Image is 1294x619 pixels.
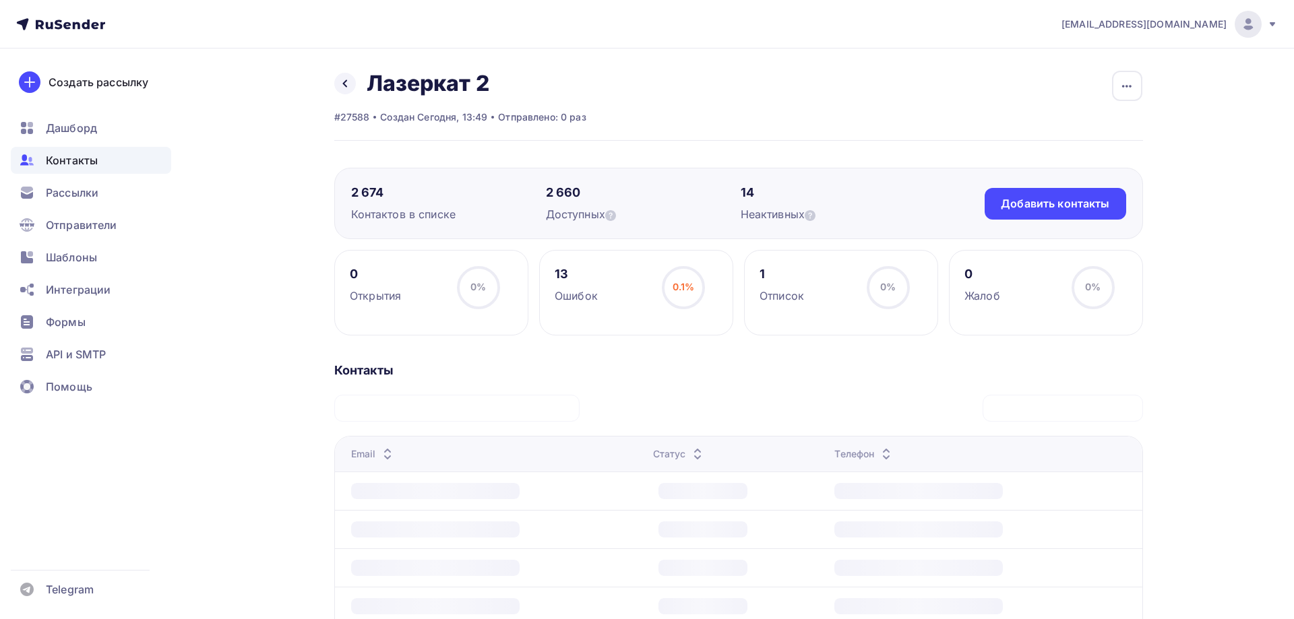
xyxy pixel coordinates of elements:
div: 2 660 [546,185,741,201]
div: Телефон [834,447,894,461]
span: Telegram [46,581,94,597]
div: 0 [964,266,1000,282]
div: Статус [653,447,706,461]
a: Формы [11,308,171,335]
div: Доступных [546,206,741,222]
div: Добавить контакты [1001,196,1109,211]
div: 14 [741,185,935,201]
span: 0% [1085,281,1101,292]
div: Отписок [760,288,804,304]
span: [EMAIL_ADDRESS][DOMAIN_NAME] [1061,18,1227,31]
span: Рассылки [46,185,98,201]
div: 0 [350,266,401,282]
a: Контакты [11,147,171,174]
div: Контактов в списке [351,206,546,222]
span: API и SMTP [46,346,106,362]
div: Жалоб [964,288,1000,304]
a: [EMAIL_ADDRESS][DOMAIN_NAME] [1061,11,1278,38]
a: Шаблоны [11,244,171,271]
span: 0.1% [673,281,695,292]
div: Создан Сегодня, 13:49 [380,110,487,124]
span: Помощь [46,379,92,395]
a: Отправители [11,211,171,238]
a: Рассылки [11,179,171,206]
span: Интеграции [46,282,111,298]
div: Отправлено: 0 раз [498,110,586,124]
span: Дашборд [46,120,97,136]
div: Создать рассылку [49,74,148,90]
div: #27588 [334,110,370,124]
span: Отправители [46,217,117,233]
div: Email [351,447,396,461]
a: Дашборд [11,115,171,141]
span: Контакты [46,152,98,168]
span: 0% [470,281,486,292]
div: 13 [555,266,598,282]
span: 0% [880,281,896,292]
h2: Лазеркат 2 [367,70,489,97]
div: Ошибок [555,288,598,304]
span: Формы [46,314,86,330]
div: Неактивных [741,206,935,222]
div: Контакты [334,362,1143,379]
div: 2 674 [351,185,546,201]
div: Открытия [350,288,401,304]
div: 1 [760,266,804,282]
span: Шаблоны [46,249,97,265]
